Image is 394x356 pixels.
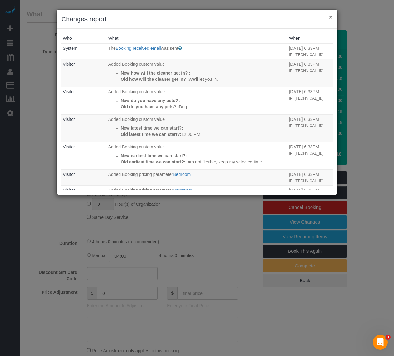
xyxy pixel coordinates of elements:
[107,34,288,43] th: What
[173,188,192,193] a: Bathroom
[107,114,288,142] td: What
[287,169,333,185] td: When
[63,188,75,193] a: Visitor
[63,62,75,67] a: Visitor
[287,43,333,59] td: When
[289,179,323,183] small: IP: [TECHNICAL_ID]
[329,14,333,20] button: ×
[121,98,181,103] strong: New do you have any pets? :
[173,172,191,177] a: Bedroom
[373,335,388,350] iframe: Intercom live chat
[121,159,286,165] p: I am not flexible, keep my selected time
[61,185,107,201] td: Who
[61,142,107,169] td: Who
[108,117,165,122] span: Added Booking custom value
[289,53,323,57] small: IP: [TECHNICAL_ID]
[121,104,286,110] p: Dog
[61,34,107,43] th: Who
[61,43,107,59] td: Who
[108,188,173,193] span: Added Booking pricing parameter
[289,124,323,128] small: IP: [TECHNICAL_ID]
[63,144,75,149] a: Visitor
[386,335,391,340] span: 3
[61,59,107,87] td: Who
[287,87,333,114] td: When
[287,185,333,201] td: When
[61,114,107,142] td: Who
[121,76,286,82] p: We'll let you in.
[63,117,75,122] a: Visitor
[289,69,323,73] small: IP: [TECHNICAL_ID]
[287,59,333,87] td: When
[108,172,173,177] span: Added Booking pricing parameter
[287,142,333,169] td: When
[107,169,288,185] td: What
[121,104,179,109] strong: Old do you have any pets? :
[121,159,185,164] strong: Old earliest time we can start?:
[63,46,78,51] a: System
[61,87,107,114] td: Who
[287,114,333,142] td: When
[108,89,165,94] span: Added Booking custom value
[289,96,323,101] small: IP: [TECHNICAL_ID]
[107,142,288,169] td: What
[289,151,323,156] small: IP: [TECHNICAL_ID]
[116,46,161,51] a: Booking received email
[121,132,182,137] strong: Old latest time we can start?:
[107,87,288,114] td: What
[61,169,107,185] td: Who
[108,62,165,67] span: Added Booking custom value
[61,14,333,24] h3: Changes report
[63,172,75,177] a: Visitor
[121,126,183,131] strong: New latest time we can start?:
[57,10,337,195] sui-modal: Changes report
[63,89,75,94] a: Visitor
[121,131,286,137] p: 12:00 PM
[107,43,288,59] td: What
[161,46,178,51] span: was sent
[108,144,165,149] span: Added Booking custom value
[121,153,187,158] strong: New earliest time we can start?:
[287,34,333,43] th: When
[121,70,190,75] strong: New how will the cleaner get in? :
[107,59,288,87] td: What
[108,46,116,51] span: The
[107,185,288,201] td: What
[121,77,189,82] strong: Old how will the cleaner get in? :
